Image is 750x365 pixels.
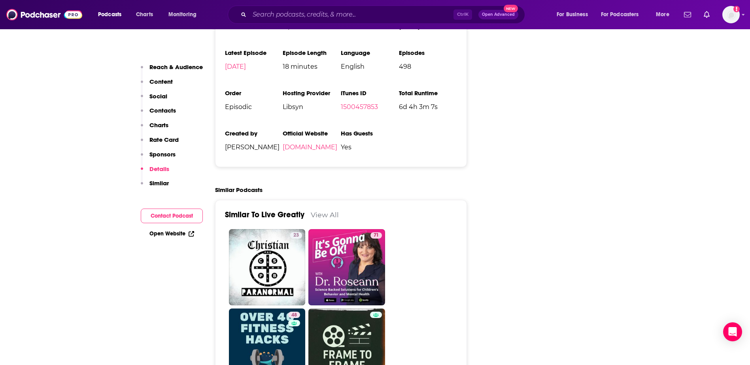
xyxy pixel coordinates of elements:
[215,186,263,194] h2: Similar Podcasts
[283,89,341,97] h3: Hosting Provider
[225,130,283,137] h3: Created by
[288,312,300,318] a: 48
[141,107,176,121] button: Contacts
[399,103,457,111] span: 6d 4h 3m 7s
[141,63,203,78] button: Reach & Audience
[249,8,453,21] input: Search podcasts, credits, & more...
[141,136,179,151] button: Rate Card
[311,211,339,219] a: View All
[370,232,382,239] a: 71
[225,210,304,220] a: Similar To Live Greatly
[141,179,169,194] button: Similar
[650,8,679,21] button: open menu
[141,92,167,107] button: Social
[656,9,669,20] span: More
[722,6,740,23] button: Show profile menu
[290,232,302,239] a: 23
[225,49,283,56] h3: Latest Episode
[283,49,341,56] h3: Episode Length
[291,311,297,319] span: 48
[141,78,173,92] button: Content
[341,103,378,111] a: 1500457853
[504,5,518,12] span: New
[374,231,379,239] span: 71
[478,10,518,19] button: Open AdvancedNew
[722,6,740,23] img: User Profile
[701,8,713,21] a: Show notifications dropdown
[131,8,158,21] a: Charts
[141,151,176,165] button: Sponsors
[341,89,399,97] h3: iTunes ID
[308,229,385,306] a: 71
[723,322,742,341] div: Open Intercom Messenger
[283,103,341,111] span: Libsyn
[136,9,153,20] span: Charts
[149,121,168,129] p: Charts
[341,63,399,70] span: English
[341,130,399,137] h3: Has Guests
[399,89,457,97] h3: Total Runtime
[149,165,169,173] p: Details
[225,89,283,97] h3: Order
[149,107,176,114] p: Contacts
[596,8,650,21] button: open menu
[149,151,176,158] p: Sponsors
[681,8,694,21] a: Show notifications dropdown
[341,49,399,56] h3: Language
[163,8,207,21] button: open menu
[98,9,121,20] span: Podcasts
[149,63,203,71] p: Reach & Audience
[601,9,639,20] span: For Podcasters
[551,8,598,21] button: open menu
[283,130,341,137] h3: Official Website
[293,231,299,239] span: 23
[453,9,472,20] span: Ctrl K
[149,78,173,85] p: Content
[341,143,399,151] span: Yes
[141,165,169,180] button: Details
[399,49,457,56] h3: Episodes
[149,136,179,143] p: Rate Card
[93,8,132,21] button: open menu
[225,103,283,111] span: Episodic
[225,63,246,70] a: [DATE]
[235,6,533,24] div: Search podcasts, credits, & more...
[482,13,515,17] span: Open Advanced
[225,143,283,151] span: [PERSON_NAME]
[149,179,169,187] p: Similar
[168,9,196,20] span: Monitoring
[6,7,82,22] img: Podchaser - Follow, Share and Rate Podcasts
[283,143,337,151] a: [DOMAIN_NAME]
[557,9,588,20] span: For Business
[722,6,740,23] span: Logged in as WE_Broadcast
[733,6,740,12] svg: Add a profile image
[283,63,341,70] span: 18 minutes
[229,229,306,306] a: 23
[149,92,167,100] p: Social
[149,230,194,237] a: Open Website
[399,63,457,70] span: 498
[141,121,168,136] button: Charts
[141,209,203,223] button: Contact Podcast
